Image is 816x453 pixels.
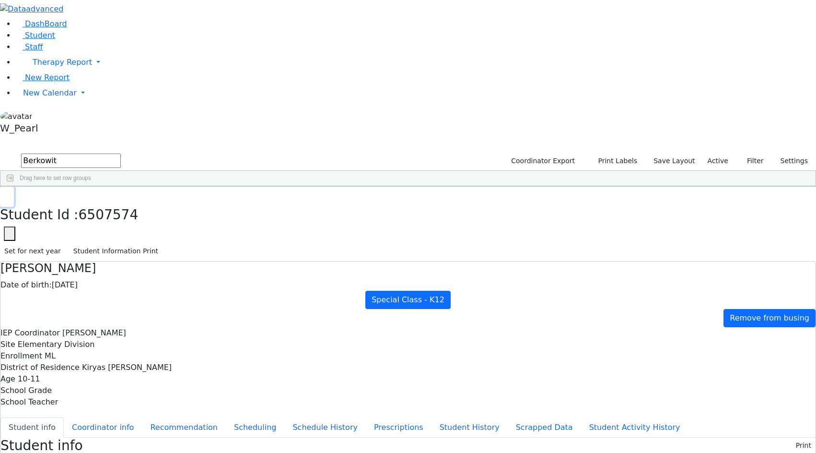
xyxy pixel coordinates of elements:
span: Kiryas [PERSON_NAME] [82,363,172,372]
button: Filter [734,154,768,168]
button: Save Layout [649,154,699,168]
span: 6507574 [79,207,139,223]
button: Prescriptions [366,417,431,438]
a: Therapy Report [15,53,816,72]
button: Student Information Print [69,244,163,259]
button: Settings [768,154,812,168]
button: Print Labels [587,154,641,168]
span: Elementary Division [18,340,95,349]
button: Schedule History [284,417,366,438]
a: New Report [15,73,70,82]
button: Student Activity History [581,417,688,438]
label: Age [0,373,15,385]
label: Site [0,339,15,350]
a: Student [15,31,55,40]
label: School Grade [0,385,52,396]
label: Enrollment [0,350,42,362]
button: Recommendation [142,417,226,438]
div: [DATE] [0,279,816,291]
span: New Calendar [23,88,77,97]
button: Coordinator Export [505,154,579,168]
span: DashBoard [25,19,67,28]
button: Scrapped Data [508,417,581,438]
a: Remove from busing [723,309,816,327]
span: Drag here to set row groups [20,175,91,181]
span: New Report [25,73,70,82]
span: [PERSON_NAME] [62,328,126,337]
button: Scheduling [226,417,284,438]
input: Search [21,154,121,168]
span: 10-11 [18,374,40,383]
span: ML [45,351,56,360]
button: Student History [431,417,508,438]
h4: [PERSON_NAME] [0,262,816,275]
label: Active [703,154,733,168]
a: New Calendar [15,83,816,103]
span: Staff [25,42,43,51]
span: Therapy Report [33,58,92,67]
label: School Teacher [0,396,58,408]
button: Print [792,438,816,453]
label: District of Residence [0,362,80,373]
a: DashBoard [15,19,67,28]
span: Student [25,31,55,40]
button: Student info [0,417,64,438]
label: IEP Coordinator [0,327,60,339]
span: Remove from busing [730,313,809,322]
button: Coordinator info [64,417,142,438]
a: Special Class - K12 [365,291,451,309]
label: Date of birth: [0,279,52,291]
a: Staff [15,42,43,51]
